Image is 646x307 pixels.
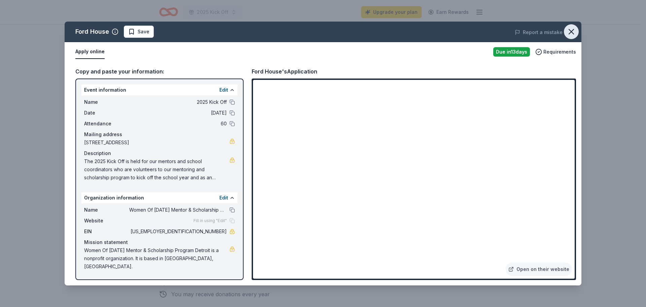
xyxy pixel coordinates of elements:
[84,139,229,147] span: [STREET_ADDRESS]
[129,109,227,117] span: [DATE]
[129,206,227,214] span: Women Of [DATE] Mentor & Scholarship Program [GEOGRAPHIC_DATA]
[84,157,229,182] span: The 2025 Kick Off is held for our mentors and school coordinators who are volunteers to our mento...
[84,109,129,117] span: Date
[84,120,129,128] span: Attendance
[219,194,228,202] button: Edit
[75,45,105,59] button: Apply online
[129,227,227,236] span: [US_EMPLOYER_IDENTIFICATION_NUMBER]
[506,263,572,276] a: Open on their website
[81,85,238,95] div: Event information
[84,217,129,225] span: Website
[84,149,235,157] div: Description
[252,67,317,76] div: Ford House's Application
[75,26,109,37] div: Ford House
[535,48,576,56] button: Requirements
[515,28,563,36] button: Report a mistake
[193,218,227,223] span: Fill in using "Edit"
[84,206,129,214] span: Name
[543,48,576,56] span: Requirements
[84,98,129,106] span: Name
[81,192,238,203] div: Organization information
[138,28,149,36] span: Save
[129,120,227,128] span: 60
[84,238,235,246] div: Mission statement
[129,98,227,106] span: 2025 Kick Off
[84,130,235,139] div: Mailing address
[493,47,530,57] div: Due in 13 days
[84,227,129,236] span: EIN
[219,86,228,94] button: Edit
[124,26,154,38] button: Save
[75,67,244,76] div: Copy and paste your information:
[84,246,229,271] span: Women Of [DATE] Mentor & Scholarship Program Detroit is a nonprofit organization. It is based in ...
